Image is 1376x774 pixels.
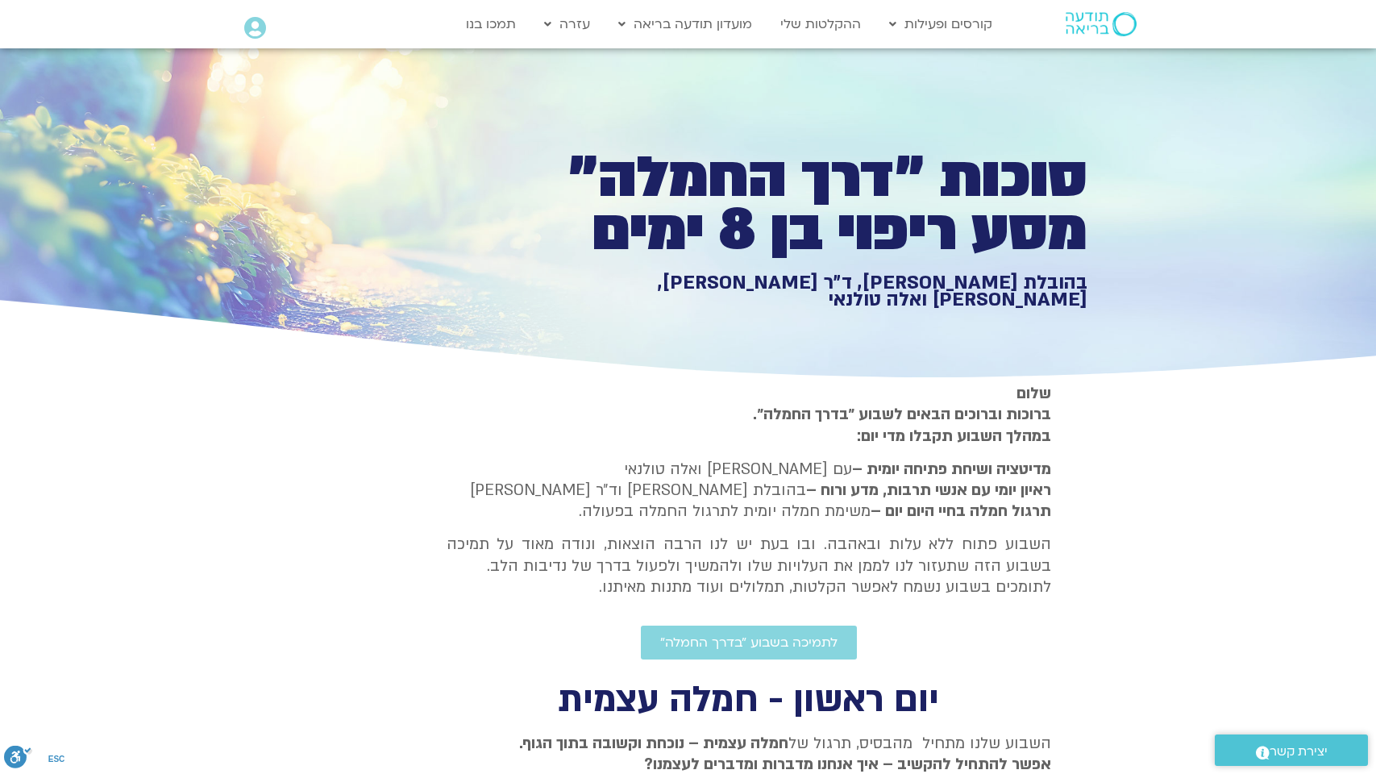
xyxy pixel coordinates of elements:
[447,684,1051,717] h2: יום ראשון - חמלה עצמית
[1066,12,1137,36] img: תודעה בריאה
[772,9,869,40] a: ההקלטות שלי
[610,9,760,40] a: מועדון תודעה בריאה
[1016,383,1051,404] strong: שלום
[458,9,524,40] a: תמכו בנו
[806,480,1051,501] b: ראיון יומי עם אנשי תרבות, מדע ורוח –
[660,635,838,650] span: לתמיכה בשבוע ״בדרך החמלה״
[529,152,1087,257] h1: סוכות ״דרך החמלה״ מסע ריפוי בן 8 ימים
[871,501,1051,522] b: תרגול חמלה בחיי היום יום –
[641,626,857,660] a: לתמיכה בשבוע ״בדרך החמלה״
[1215,734,1368,766] a: יצירת קשר
[753,404,1051,446] strong: ברוכות וברוכים הבאים לשבוע ״בדרך החמלה״. במהלך השבוע תקבלו מדי יום:
[852,459,1051,480] strong: מדיטציה ושיחת פתיחה יומית –
[447,459,1051,522] p: עם [PERSON_NAME] ואלה טולנאי בהובלת [PERSON_NAME] וד״ר [PERSON_NAME] משימת חמלה יומית לתרגול החמל...
[536,9,598,40] a: עזרה
[1270,741,1328,763] span: יצירת קשר
[447,534,1051,597] p: השבוע פתוח ללא עלות ובאהבה. ובו בעת יש לנו הרבה הוצאות, ונודה מאוד על תמיכה בשבוע הזה שתעזור לנו ...
[881,9,1000,40] a: קורסים ופעילות
[529,274,1087,309] h1: בהובלת [PERSON_NAME], ד״ר [PERSON_NAME], [PERSON_NAME] ואלה טולנאי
